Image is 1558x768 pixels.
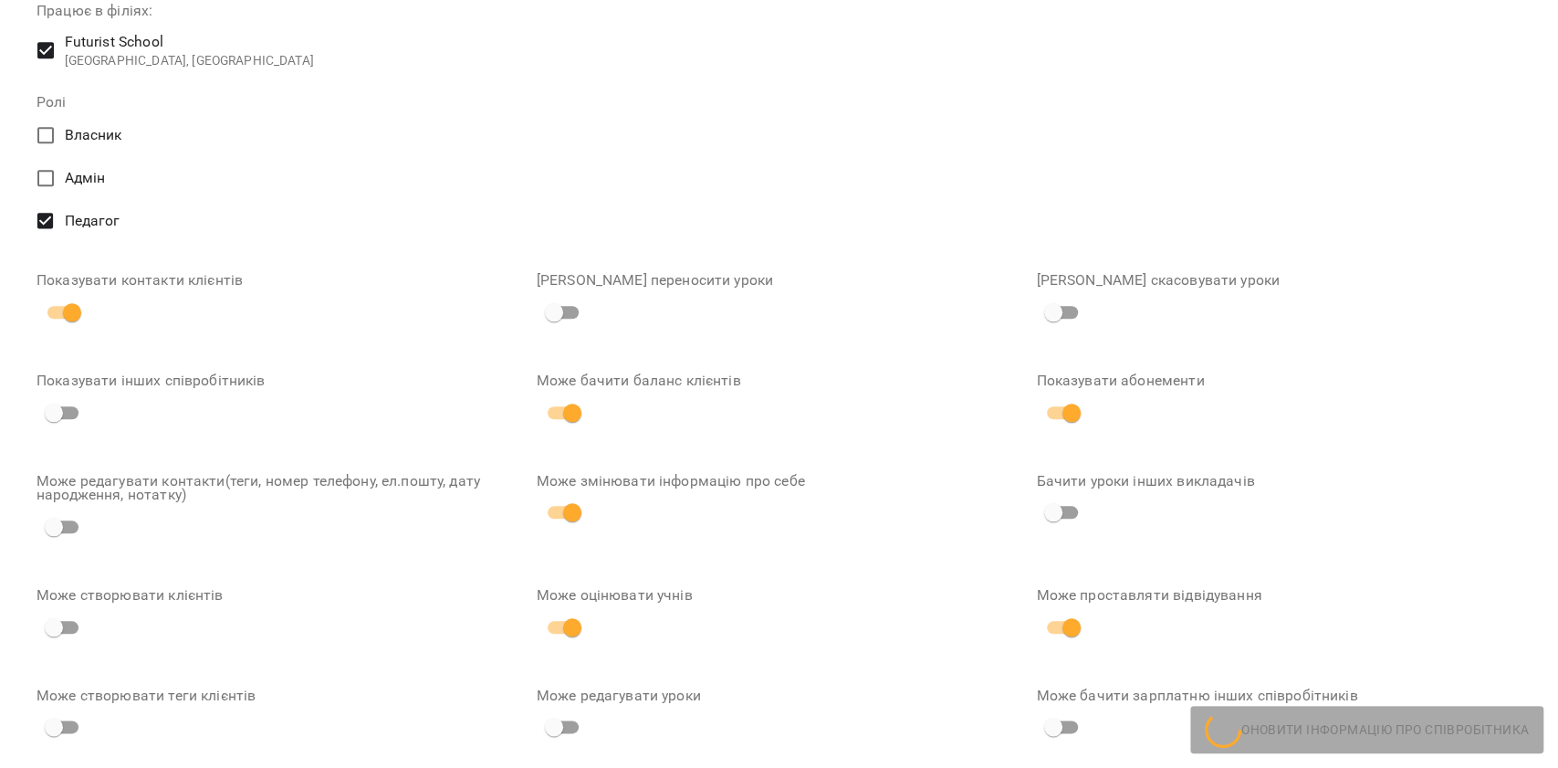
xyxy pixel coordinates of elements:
[37,689,522,703] label: Може створювати теги клієнтів
[65,167,106,189] span: Адмін
[1036,689,1521,703] label: Може бачити зарплатню інших співробітників
[65,210,120,232] span: Педагог
[537,588,1022,603] label: Може оцінювати учнів
[65,124,122,146] span: Власник
[1036,474,1521,489] label: Бачити уроки інших викладачів
[537,373,1022,388] label: Може бачити баланс клієнтів
[37,273,522,288] label: Показувати контакти клієнтів
[1036,273,1521,288] label: [PERSON_NAME] скасовувати уроки
[1036,588,1521,603] label: Може проставляти відвідування
[537,474,1022,489] label: Може змінювати інформацію про себе
[537,689,1022,703] label: Може редагувати уроки
[37,95,769,110] label: Ролі
[1036,373,1521,388] label: Показувати абонементи
[537,273,1022,288] label: [PERSON_NAME] переносити уроки
[37,588,522,603] label: Може створювати клієнтів
[65,52,314,70] p: [GEOGRAPHIC_DATA], [GEOGRAPHIC_DATA]
[37,4,769,18] label: Працює в філіях:
[65,31,314,53] span: Futurist School
[37,474,522,502] label: Може редагувати контакти(теги, номер телефону, ел.пошту, дату народження, нотатку)
[37,373,522,388] label: Показувати інших співробітників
